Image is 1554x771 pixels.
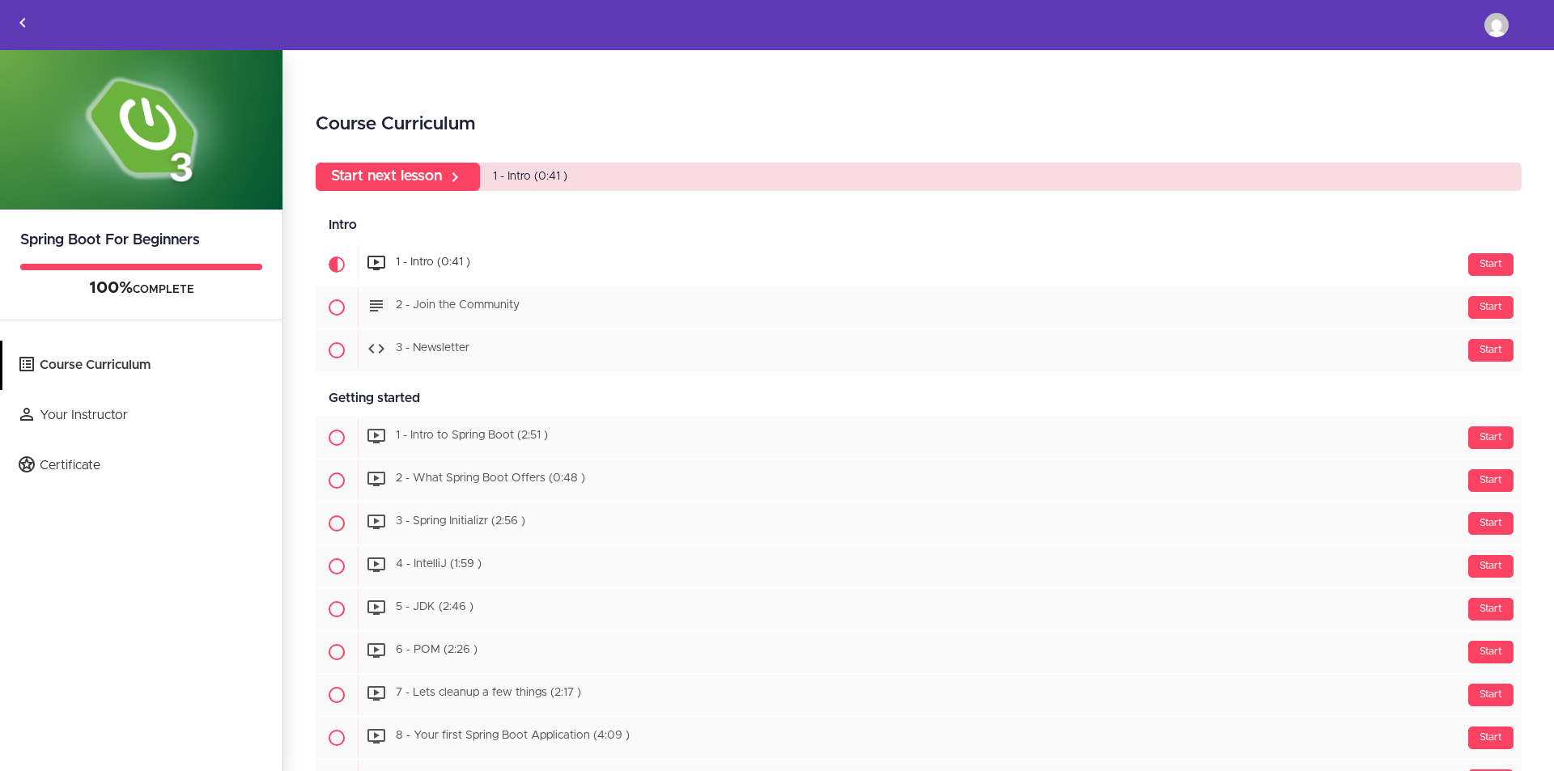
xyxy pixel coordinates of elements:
svg: Back to courses [13,13,32,32]
a: Start 5 - JDK (2:46 ) [316,588,1522,630]
div: COMPLETE [20,278,262,299]
div: Start [1468,339,1514,362]
div: Start [1468,598,1514,621]
span: 1 - Intro (0:41 ) [493,171,567,182]
h2: Course Curriculum [316,111,1522,138]
img: dariuszzerynger@yahoo.com [1484,13,1509,37]
span: 100% [89,280,133,296]
span: 1 - Intro to Spring Boot (2:51 ) [396,430,548,442]
div: Start [1468,253,1514,276]
span: Current item [316,244,358,286]
span: 6 - POM (2:26 ) [396,645,478,656]
span: 2 - Join the Community [396,300,520,311]
span: 8 - Your first Spring Boot Application (4:09 ) [396,731,630,742]
a: Start 3 - Newsletter [316,329,1522,371]
span: 3 - Newsletter [396,343,469,354]
a: Start 6 - POM (2:26 ) [316,631,1522,673]
a: Course Curriculum [2,341,282,390]
div: Start [1468,426,1514,449]
a: Start 7 - Lets cleanup a few things (2:17 ) [316,674,1522,716]
span: 3 - Spring Initializr (2:56 ) [396,516,525,527]
a: Start 1 - Intro to Spring Boot (2:51 ) [316,417,1522,459]
a: Start 2 - What Spring Boot Offers (0:48 ) [316,460,1522,502]
a: Certificate [2,441,282,490]
span: 4 - IntelliJ (1:59 ) [396,559,482,570]
a: Start 2 - Join the Community [316,286,1522,328]
div: Start [1468,641,1514,663]
span: 7 - Lets cleanup a few things (2:17 ) [396,688,581,699]
span: 5 - JDK (2:46 ) [396,602,473,613]
a: Start next lesson [316,163,480,191]
div: Start [1468,555,1514,578]
a: Your Instructor [2,391,282,440]
span: 2 - What Spring Boot Offers (0:48 ) [396,473,585,485]
div: Start [1468,296,1514,319]
a: Start 8 - Your first Spring Boot Application (4:09 ) [316,717,1522,759]
div: Start [1468,684,1514,706]
span: 1 - Intro (0:41 ) [396,257,470,269]
div: Intro [316,207,1522,244]
a: Start 3 - Spring Initializr (2:56 ) [316,502,1522,544]
div: Start [1468,512,1514,535]
div: Start [1468,469,1514,492]
a: Start 4 - IntelliJ (1:59 ) [316,545,1522,587]
a: Back to courses [1,1,45,49]
div: Start [1468,727,1514,749]
a: Current item Start 1 - Intro (0:41 ) [316,244,1522,286]
div: Getting started [316,380,1522,417]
